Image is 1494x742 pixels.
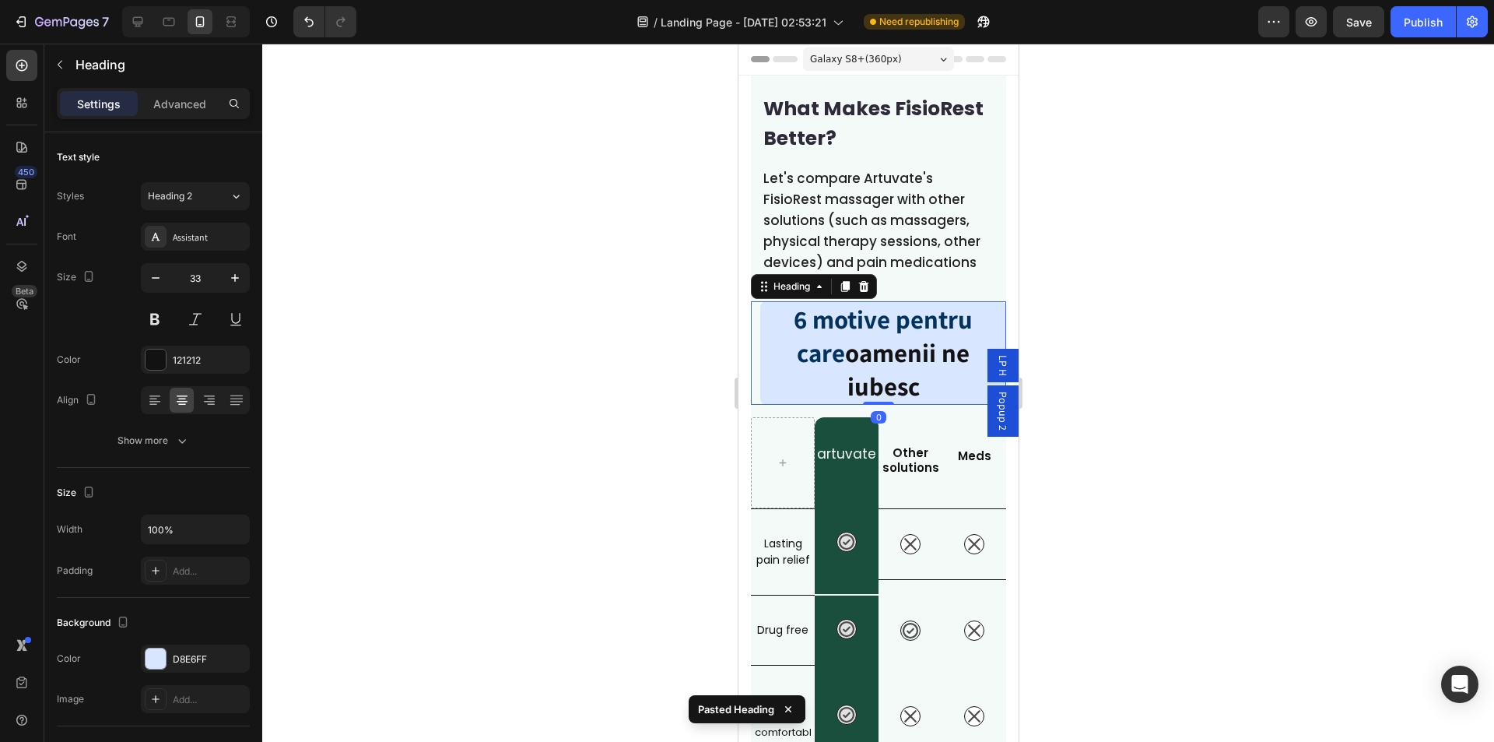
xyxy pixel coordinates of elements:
[173,353,246,367] div: 121212
[698,702,774,717] p: Pasted Heading
[738,44,1019,742] iframe: Design area
[57,353,81,367] div: Color
[117,433,190,448] div: Show more
[77,96,121,112] p: Settings
[12,663,76,715] h2: Easy and comfortable to use
[57,427,250,455] button: Show more
[879,15,959,29] span: Need republishing
[142,515,249,543] input: Auto
[654,14,658,30] span: /
[57,692,84,706] div: Image
[173,230,246,244] div: Assistant
[1333,6,1384,37] button: Save
[1346,16,1372,29] span: Save
[148,189,192,203] span: Heading 2
[57,150,100,164] div: Text style
[57,522,82,536] div: Width
[1404,14,1443,30] div: Publish
[153,96,206,112] p: Advanced
[661,14,826,30] span: Landing Page - [DATE] 02:53:21
[57,564,93,578] div: Padding
[57,267,98,288] div: Size
[173,652,246,666] div: D8E6FF
[293,6,356,37] div: Undo/Redo
[1391,6,1456,37] button: Publish
[12,285,37,297] div: Beta
[102,12,109,31] p: 7
[173,693,246,707] div: Add...
[15,166,37,178] div: 450
[6,6,116,37] button: 7
[141,182,250,210] button: Heading 2
[1441,666,1478,703] div: Open Intercom Messenger
[57,613,132,634] div: Background
[57,390,100,411] div: Align
[57,483,98,504] div: Size
[57,230,76,244] div: Font
[57,652,81,666] div: Color
[75,55,244,74] p: Heading
[57,189,84,203] div: Styles
[173,564,246,578] div: Add...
